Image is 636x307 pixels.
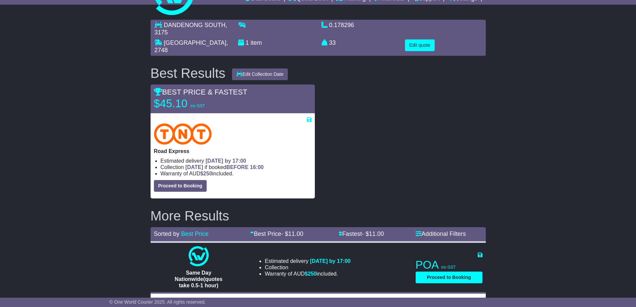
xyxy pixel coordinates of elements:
[339,231,384,237] a: Fastest- $11.00
[203,171,212,176] span: 250
[250,231,303,237] a: Best Price- $11.00
[288,231,303,237] span: 11.00
[369,231,384,237] span: 11.00
[251,39,262,46] span: item
[281,231,303,237] span: - $
[154,180,207,192] button: Proceed to Booking
[164,39,226,46] span: [GEOGRAPHIC_DATA]
[416,272,482,283] button: Proceed to Booking
[181,231,209,237] a: Best Price
[329,22,354,28] span: 0.178296
[308,271,317,277] span: 250
[329,39,336,46] span: 33
[155,22,227,36] span: , 3175
[305,271,317,277] span: $
[226,164,249,170] span: BEFORE
[191,104,205,108] span: inc GST
[206,158,246,164] span: [DATE] by 17:00
[405,39,435,51] button: Edit quote
[155,39,228,53] span: , 2748
[250,164,264,170] span: 16:00
[265,258,351,264] li: Estimated delivery
[147,66,229,81] div: Best Results
[246,39,249,46] span: 1
[185,164,203,170] span: [DATE]
[175,270,222,288] span: Same Day Nationwide(quotes take 0.5-1 hour)
[185,164,263,170] span: if booked
[310,258,351,264] span: [DATE] by 17:00
[110,299,206,305] span: © One World Courier 2025. All rights reserved.
[161,170,311,177] li: Warranty of AUD included.
[154,97,237,110] p: $45.10
[232,68,288,80] button: Edit Collection Date
[154,148,311,154] p: Road Express
[200,171,212,176] span: $
[441,265,456,270] span: inc GST
[154,88,247,96] span: BEST PRICE & FASTEST
[416,258,482,272] p: POA
[161,164,311,170] li: Collection
[362,231,384,237] span: - $
[154,231,180,237] span: Sorted by
[164,22,226,28] span: DANDENONG SOUTH
[265,271,351,277] li: Warranty of AUD included.
[161,158,311,164] li: Estimated delivery
[265,264,351,271] li: Collection
[416,231,466,237] a: Additional Filters
[189,246,209,266] img: One World Courier: Same Day Nationwide(quotes take 0.5-1 hour)
[151,208,486,223] h2: More Results
[154,123,212,145] img: TNT Domestic: Road Express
